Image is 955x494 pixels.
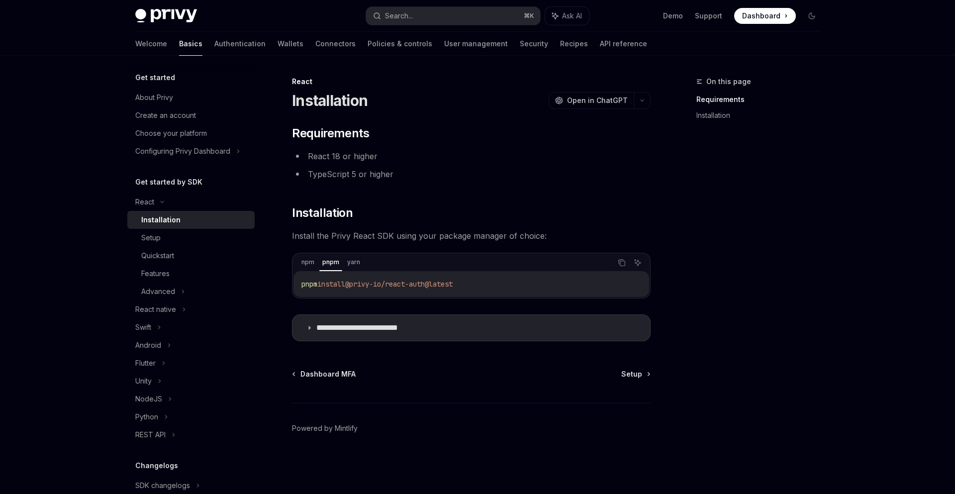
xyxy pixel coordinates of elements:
[385,10,413,22] div: Search...
[127,211,255,229] a: Installation
[135,321,151,333] div: Swift
[135,339,161,351] div: Android
[214,32,266,56] a: Authentication
[742,11,780,21] span: Dashboard
[135,393,162,405] div: NodeJS
[319,256,342,268] div: pnpm
[345,280,453,289] span: @privy-io/react-auth@latest
[179,32,202,56] a: Basics
[292,92,368,109] h1: Installation
[141,286,175,297] div: Advanced
[549,92,634,109] button: Open in ChatGPT
[141,250,174,262] div: Quickstart
[127,265,255,283] a: Features
[135,460,178,472] h5: Changelogs
[292,205,353,221] span: Installation
[141,268,170,280] div: Features
[292,77,651,87] div: React
[135,480,190,492] div: SDK changelogs
[344,256,363,268] div: yarn
[135,196,154,208] div: React
[600,32,647,56] a: API reference
[292,125,369,141] span: Requirements
[135,9,197,23] img: dark logo
[135,127,207,139] div: Choose your platform
[300,369,356,379] span: Dashboard MFA
[663,11,683,21] a: Demo
[141,232,161,244] div: Setup
[127,89,255,106] a: About Privy
[520,32,548,56] a: Security
[621,369,650,379] a: Setup
[631,256,644,269] button: Ask AI
[135,429,166,441] div: REST API
[562,11,582,21] span: Ask AI
[301,280,317,289] span: pnpm
[524,12,534,20] span: ⌘ K
[706,76,751,88] span: On this page
[135,176,202,188] h5: Get started by SDK
[292,229,651,243] span: Install the Privy React SDK using your package manager of choice:
[135,375,152,387] div: Unity
[317,280,345,289] span: install
[141,214,181,226] div: Installation
[567,96,628,105] span: Open in ChatGPT
[293,369,356,379] a: Dashboard MFA
[292,149,651,163] li: React 18 or higher
[127,124,255,142] a: Choose your platform
[135,145,230,157] div: Configuring Privy Dashboard
[135,92,173,103] div: About Privy
[292,167,651,181] li: TypeScript 5 or higher
[135,303,176,315] div: React native
[560,32,588,56] a: Recipes
[135,109,196,121] div: Create an account
[127,229,255,247] a: Setup
[127,247,255,265] a: Quickstart
[804,8,820,24] button: Toggle dark mode
[135,72,175,84] h5: Get started
[315,32,356,56] a: Connectors
[695,11,722,21] a: Support
[298,256,317,268] div: npm
[135,32,167,56] a: Welcome
[292,423,358,433] a: Powered by Mintlify
[366,7,540,25] button: Search...⌘K
[127,106,255,124] a: Create an account
[444,32,508,56] a: User management
[545,7,589,25] button: Ask AI
[278,32,303,56] a: Wallets
[696,92,828,107] a: Requirements
[615,256,628,269] button: Copy the contents from the code block
[696,107,828,123] a: Installation
[621,369,642,379] span: Setup
[135,357,156,369] div: Flutter
[135,411,158,423] div: Python
[368,32,432,56] a: Policies & controls
[734,8,796,24] a: Dashboard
